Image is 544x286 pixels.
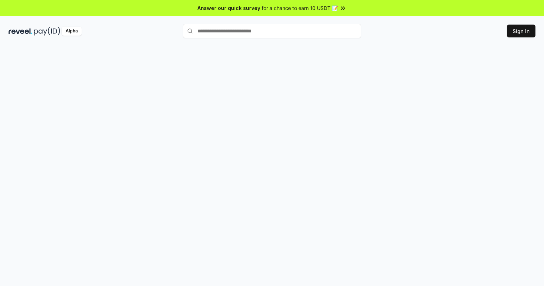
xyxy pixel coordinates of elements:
img: pay_id [34,27,60,36]
span: for a chance to earn 10 USDT 📝 [262,4,338,12]
div: Alpha [62,27,82,36]
img: reveel_dark [9,27,32,36]
button: Sign In [507,25,535,37]
span: Answer our quick survey [197,4,260,12]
